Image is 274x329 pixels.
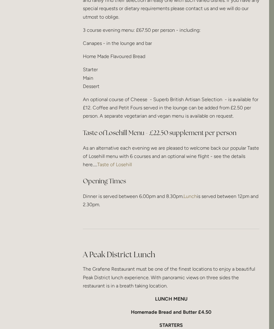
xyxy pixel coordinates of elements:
strong: LUNCH MENU [155,296,187,302]
p: Dinner is served between 6.00pm and 8.30pm. is served between 12pm and 2.30pm. [83,192,259,209]
p: An optional course of Cheese - Superb British Artisan Selection - is available for £12. Coffee an... [83,95,259,120]
h2: A Peak District Lunch [83,249,259,260]
p: Home Made Flavoured Bread [83,52,259,60]
a: Taste of Losehill [97,162,132,167]
p: Canapes - in the lounge and bar [83,39,259,47]
strong: STARTERS [159,322,183,328]
p: 3 course evening menu: £67.50 per person - including: [83,26,259,34]
h3: Taste of Losehill Menu - £22.50 supplement per person [83,127,259,139]
p: Starter Main Dessert [83,65,259,90]
a: Lunch [183,193,197,199]
p: The Grafene Restaurant must be one of the finest locations to enjoy a beautiful Peak District lun... [83,265,259,290]
p: As an alternative each evening we are pleased to welcome back our popular Taste of Losehill menu ... [83,144,259,169]
strong: Homemade Bread and Butter £4.50 [131,309,211,315]
h3: Opening Times [83,175,259,187]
